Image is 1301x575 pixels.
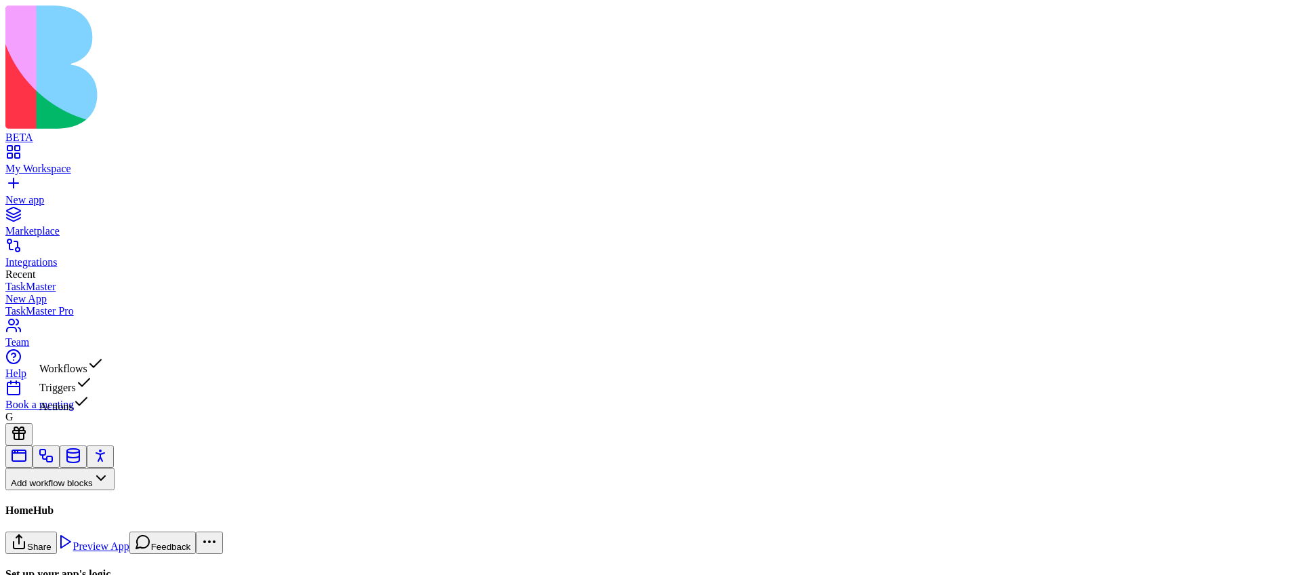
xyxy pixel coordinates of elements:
a: My Workspace [5,151,1296,175]
button: Feedback [129,532,197,554]
a: Team [5,324,1296,349]
div: BETA [5,132,1296,144]
div: Triggers [39,375,104,394]
div: Book a meeting [5,399,1296,411]
div: Integrations [5,256,1296,269]
div: Help [5,368,1296,380]
div: Workflows [39,356,104,375]
a: Book a meeting [5,386,1296,411]
span: Recent [5,269,35,280]
a: Integrations [5,244,1296,269]
div: Team [5,336,1296,349]
a: New app [5,182,1296,206]
h4: HomeHub [5,504,1296,517]
a: Preview App [57,540,129,552]
div: Actions [39,394,104,413]
span: G [5,411,14,422]
div: Marketplace [5,225,1296,237]
a: Help [5,355,1296,380]
div: My Workspace [5,163,1296,175]
a: BETA [5,119,1296,144]
a: TaskMaster [5,281,1296,293]
div: Suggestions [39,356,104,413]
a: TaskMaster Pro [5,305,1296,317]
img: logo [5,5,550,129]
button: Add workflow blocks [5,468,115,490]
a: New App [5,293,1296,305]
div: New app [5,194,1296,206]
a: Marketplace [5,213,1296,237]
button: Share [5,532,57,554]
